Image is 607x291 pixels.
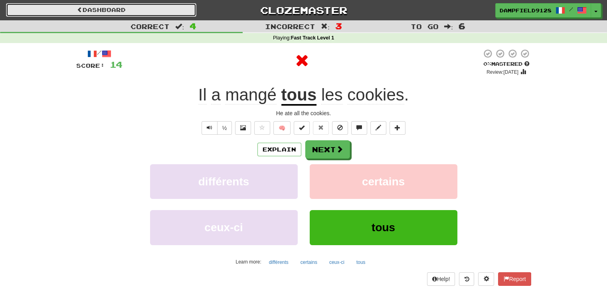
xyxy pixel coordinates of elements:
[313,121,329,135] button: Reset to 0% Mastered (alt+r)
[296,256,322,268] button: certains
[235,259,261,265] small: Learn more:
[294,121,310,135] button: Set this sentence to 100% Mastered (alt+m)
[200,121,232,135] div: Text-to-speech controls
[76,49,123,59] div: /
[482,61,531,68] div: Mastered
[202,121,217,135] button: Play sentence audio (ctl+space)
[500,7,552,14] span: DampField9128
[265,256,293,268] button: différents
[325,256,349,268] button: ceux-ci
[257,143,301,156] button: Explain
[190,21,196,31] span: 4
[459,21,465,31] span: 6
[273,121,291,135] button: 🧠
[6,3,196,17] a: Dashboard
[411,22,439,30] span: To go
[372,221,395,234] span: tous
[332,121,348,135] button: Ignore sentence (alt+i)
[321,23,330,30] span: :
[217,121,232,135] button: ½
[76,62,105,69] span: Score:
[265,22,315,30] span: Incorrect
[444,23,453,30] span: :
[495,3,591,18] a: DampField9128 /
[110,59,123,69] span: 14
[175,23,184,30] span: :
[310,210,457,245] button: tous
[235,121,251,135] button: Show image (alt+x)
[316,85,409,104] span: .
[211,85,220,104] span: a
[427,272,455,286] button: Help!
[130,22,170,30] span: Correct
[310,164,457,199] button: certains
[483,61,491,67] span: 0 %
[486,69,518,75] small: Review: [DATE]
[150,164,298,199] button: différents
[321,85,343,104] span: les
[254,121,270,135] button: Favorite sentence (alt+f)
[76,109,531,117] div: He ate all the cookies.
[335,21,342,31] span: 3
[347,85,404,104] span: cookies
[370,121,386,135] button: Edit sentence (alt+d)
[225,85,276,104] span: mangé
[459,272,474,286] button: Round history (alt+y)
[351,121,367,135] button: Discuss sentence (alt+u)
[281,85,317,106] u: tous
[198,175,249,188] span: différents
[569,6,573,12] span: /
[291,35,334,41] strong: Fast Track Level 1
[305,140,350,159] button: Next
[390,121,405,135] button: Add to collection (alt+a)
[150,210,298,245] button: ceux-ci
[204,221,243,234] span: ceux-ci
[498,272,531,286] button: Report
[198,85,207,104] span: Il
[352,256,370,268] button: tous
[208,3,399,17] a: Clozemaster
[362,175,405,188] span: certains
